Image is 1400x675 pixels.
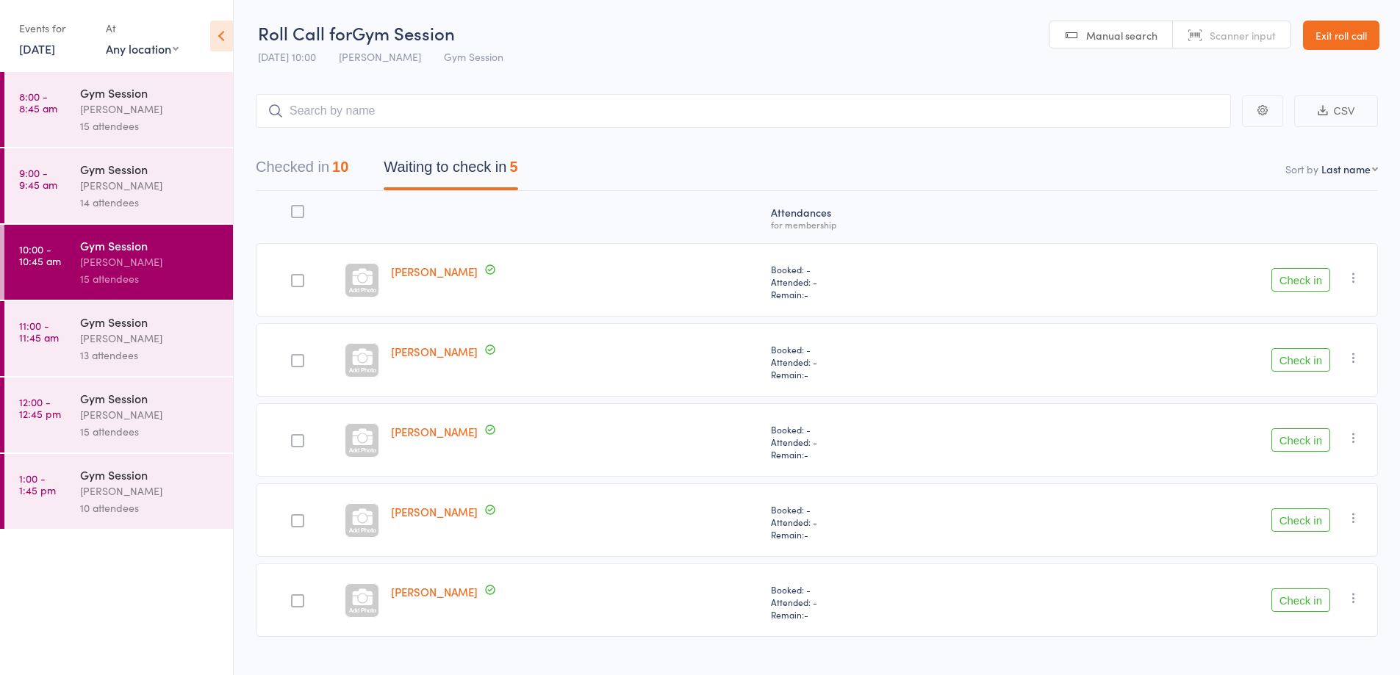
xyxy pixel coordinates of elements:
[804,288,808,300] span: -
[332,159,348,175] div: 10
[80,270,220,287] div: 15 attendees
[771,368,1008,380] span: Remain:
[19,16,91,40] div: Events for
[804,608,808,621] span: -
[80,423,220,440] div: 15 attendees
[771,343,1008,355] span: Booked: -
[771,288,1008,300] span: Remain:
[80,466,220,483] div: Gym Session
[80,118,220,134] div: 15 attendees
[771,448,1008,461] span: Remain:
[80,194,220,211] div: 14 attendees
[256,151,348,190] button: Checked in10
[80,406,220,423] div: [PERSON_NAME]
[258,21,352,45] span: Roll Call for
[771,220,1008,229] div: for membership
[804,368,808,380] span: -
[771,275,1008,288] span: Attended: -
[771,583,1008,596] span: Booked: -
[771,608,1008,621] span: Remain:
[4,72,233,147] a: 8:00 -8:45 amGym Session[PERSON_NAME]15 attendees
[19,472,56,496] time: 1:00 - 1:45 pm
[765,198,1014,237] div: Atten­dances
[771,596,1008,608] span: Attended: -
[106,16,179,40] div: At
[80,347,220,364] div: 13 attendees
[1086,28,1157,43] span: Manual search
[19,243,61,267] time: 10:00 - 10:45 am
[391,584,478,599] a: [PERSON_NAME]
[771,516,1008,528] span: Attended: -
[80,253,220,270] div: [PERSON_NAME]
[1321,162,1371,176] div: Last name
[19,167,57,190] time: 9:00 - 9:45 am
[80,101,220,118] div: [PERSON_NAME]
[80,161,220,177] div: Gym Session
[352,21,455,45] span: Gym Session
[4,454,233,529] a: 1:00 -1:45 pmGym Session[PERSON_NAME]10 attendees
[80,237,220,253] div: Gym Session
[19,320,59,343] time: 11:00 - 11:45 am
[771,436,1008,448] span: Attended: -
[19,40,55,57] a: [DATE]
[4,225,233,300] a: 10:00 -10:45 amGym Session[PERSON_NAME]15 attendees
[771,423,1008,436] span: Booked: -
[391,264,478,279] a: [PERSON_NAME]
[771,355,1008,368] span: Attended: -
[1210,28,1276,43] span: Scanner input
[80,314,220,330] div: Gym Session
[509,159,517,175] div: 5
[804,528,808,541] span: -
[771,263,1008,275] span: Booked: -
[1271,508,1330,532] button: Check in
[80,330,220,347] div: [PERSON_NAME]
[19,90,57,114] time: 8:00 - 8:45 am
[444,49,503,64] span: Gym Session
[258,49,316,64] span: [DATE] 10:00
[4,148,233,223] a: 9:00 -9:45 amGym Session[PERSON_NAME]14 attendees
[19,396,61,419] time: 12:00 - 12:45 pm
[1271,348,1330,372] button: Check in
[80,483,220,499] div: [PERSON_NAME]
[391,424,478,439] a: [PERSON_NAME]
[80,177,220,194] div: [PERSON_NAME]
[4,378,233,452] a: 12:00 -12:45 pmGym Session[PERSON_NAME]15 attendees
[1303,21,1379,50] a: Exit roll call
[106,40,179,57] div: Any location
[771,528,1008,541] span: Remain:
[80,390,220,406] div: Gym Session
[80,499,220,516] div: 10 attendees
[771,503,1008,516] span: Booked: -
[256,94,1231,128] input: Search by name
[384,151,517,190] button: Waiting to check in5
[1285,162,1318,176] label: Sort by
[1271,588,1330,612] button: Check in
[1271,268,1330,292] button: Check in
[339,49,421,64] span: [PERSON_NAME]
[1294,95,1378,127] button: CSV
[4,301,233,376] a: 11:00 -11:45 amGym Session[PERSON_NAME]13 attendees
[80,84,220,101] div: Gym Session
[391,504,478,519] a: [PERSON_NAME]
[804,448,808,461] span: -
[391,344,478,359] a: [PERSON_NAME]
[1271,428,1330,452] button: Check in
